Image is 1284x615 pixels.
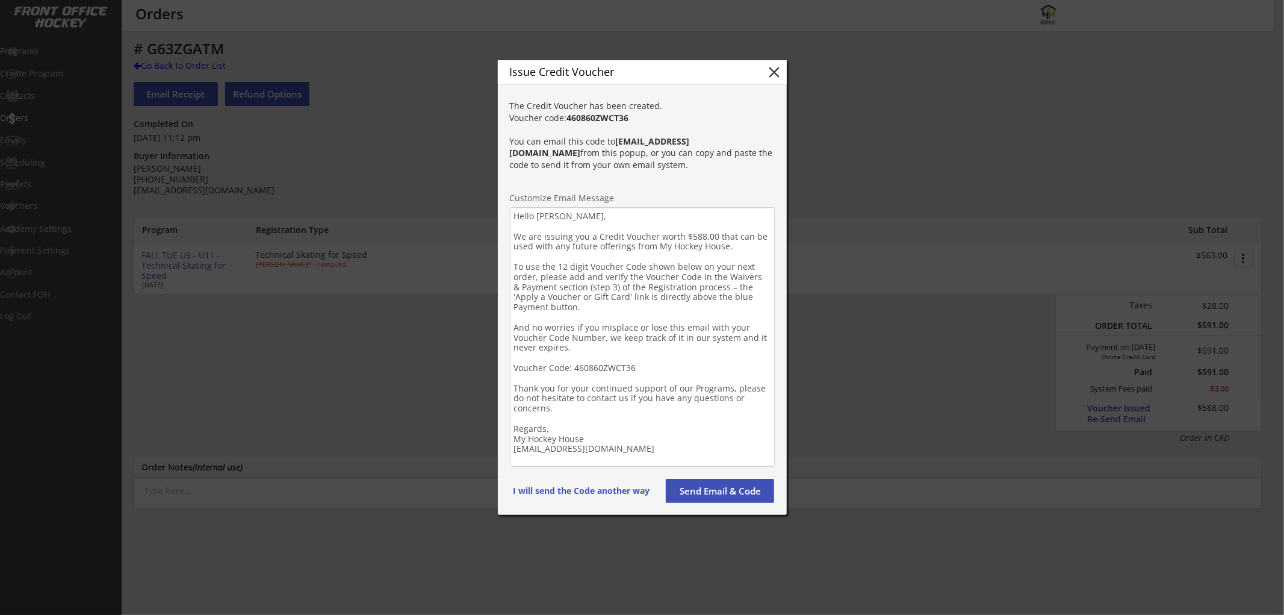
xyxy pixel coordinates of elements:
div: Customize Email Message [510,194,775,202]
div: Issue Credit Voucher [510,66,747,79]
button: close [766,63,784,81]
button: Send Email & Code [666,479,774,503]
strong: 460860ZWCT36 [567,112,629,123]
strong: [EMAIL_ADDRESS][DOMAIN_NAME] [510,136,690,159]
div: The Credit Voucher has been created. Voucher code: You can email this code to from this popup, or... [510,100,775,171]
button: I will send the Code another way [509,479,654,503]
